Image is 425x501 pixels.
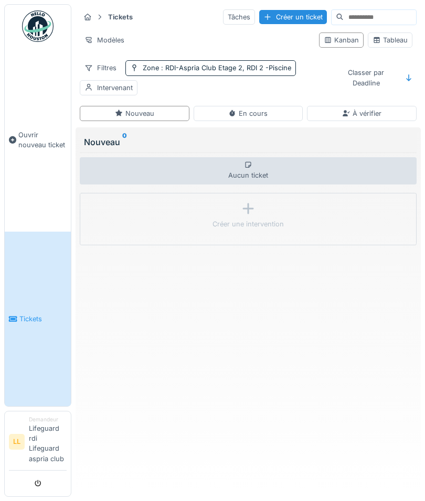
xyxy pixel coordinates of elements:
div: Kanban [324,35,359,45]
li: Lifeguard rdi Lifeguard aspria club [29,416,67,468]
li: LL [9,434,25,450]
div: Demandeur [29,416,67,423]
div: Tableau [373,35,408,45]
a: LL DemandeurLifeguard rdi Lifeguard aspria club [9,416,67,471]
span: Ouvrir nouveau ticket [18,130,67,150]
div: Modèles [80,32,129,48]
div: Filtres [80,60,121,75]
div: Créer une intervention [212,219,284,229]
div: Intervenant [97,83,133,93]
a: Ouvrir nouveau ticket [5,48,71,232]
div: Zone [143,63,291,73]
div: Tâches [223,9,255,25]
div: Nouveau [84,136,412,148]
span: : RDI-Aspria Club Etage 2, RDI 2 -Piscine [159,64,291,72]
div: Créer un ticket [259,10,327,24]
sup: 0 [122,136,127,148]
a: Tickets [5,232,71,406]
div: En cours [228,108,268,118]
div: Aucun ticket [80,157,417,184]
div: À vérifier [342,108,381,118]
div: Nouveau [115,108,154,118]
strong: Tickets [104,12,137,22]
span: Tickets [19,314,67,324]
img: Badge_color-CXgf-gQk.svg [22,10,54,42]
div: Classer par Deadline [333,65,399,90]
